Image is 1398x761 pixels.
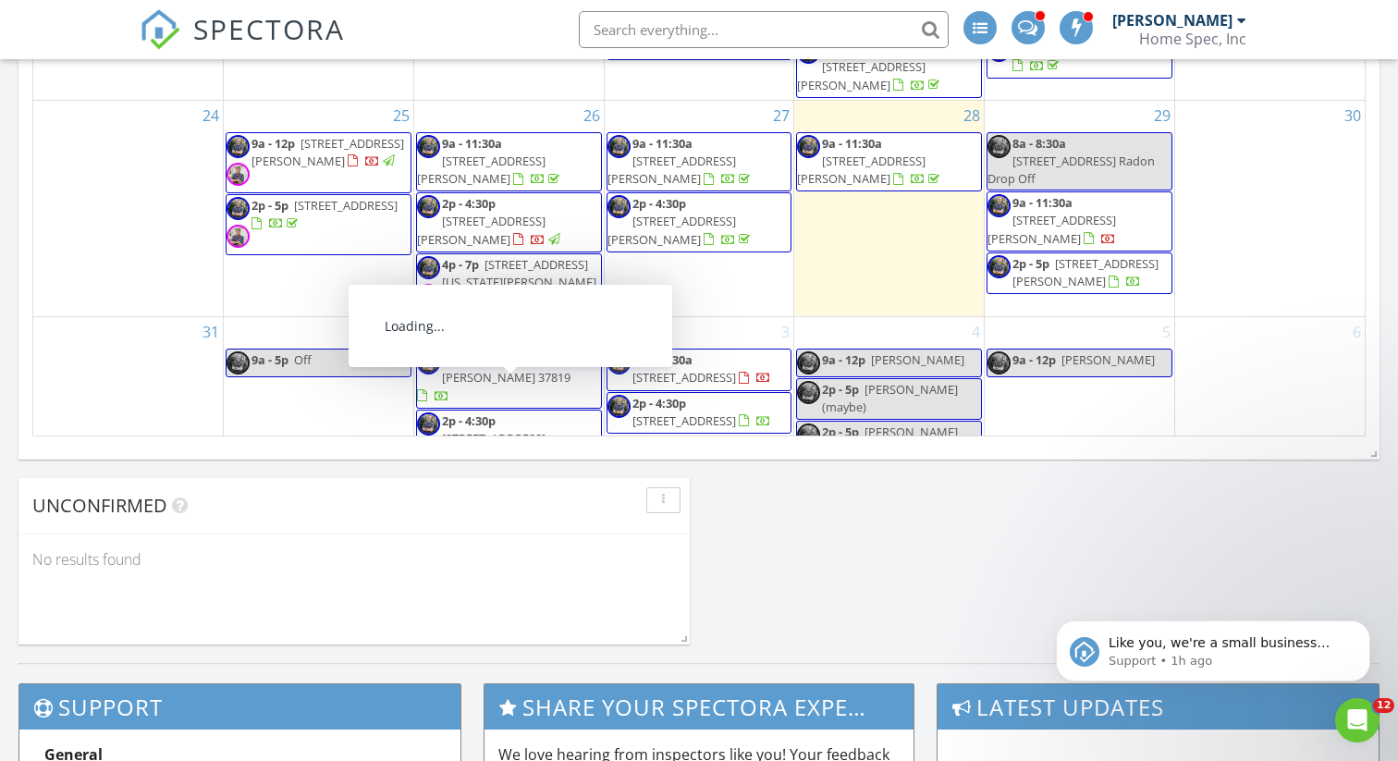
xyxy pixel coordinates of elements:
a: 2p - 4:30p [STREET_ADDRESS][PERSON_NAME] [607,192,792,252]
img: img_9940.jpg [227,225,250,248]
a: 9a - 11:30a [STREET_ADDRESS][PERSON_NAME] [797,135,943,187]
span: [STREET_ADDRESS][PERSON_NAME] [797,58,926,92]
a: 9a - 11:30a [STREET_ADDRESS] [632,351,771,386]
a: 4p - 6:30p [STREET_ADDRESS][PERSON_NAME] [797,41,943,92]
a: 9a - 12p [STREET_ADDRESS][PERSON_NAME] [226,132,411,193]
a: 9a - 11:30a [STREET_ADDRESS][PERSON_NAME] [416,132,602,192]
span: 9a - 12p [1012,351,1056,368]
a: 2p - 5p [STREET_ADDRESS] [251,197,398,231]
span: 2p - 5p [822,423,859,440]
span: 4337 TN-297, [PERSON_NAME] 37819 [442,351,570,386]
td: Go to August 25, 2025 [224,100,414,316]
img: img_0037.jpg [417,412,440,436]
span: [STREET_ADDRESS][PERSON_NAME] [417,153,546,187]
a: 9a - 12p 4337 TN-297, [PERSON_NAME] 37819 [416,349,602,409]
span: [PERSON_NAME] [865,423,958,440]
td: Go to August 26, 2025 [413,100,604,316]
a: 4p - 6:30p [STREET_ADDRESS][PERSON_NAME] [796,38,982,98]
a: Go to August 26, 2025 [580,101,604,130]
h3: Latest Updates [938,684,1379,730]
img: img_0037.jpg [797,381,820,404]
iframe: Intercom live chat [1335,698,1380,743]
img: img_0037.jpg [987,351,1011,374]
span: [STREET_ADDRESS][PERSON_NAME][PERSON_NAME] [417,430,546,482]
img: img_0037.jpg [607,135,631,158]
span: [STREET_ADDRESS] [632,369,736,386]
h3: Support [19,684,460,730]
span: [STREET_ADDRESS][US_STATE][PERSON_NAME] [442,256,596,290]
a: 2p - 4:30p [STREET_ADDRESS][PERSON_NAME][PERSON_NAME] [416,410,602,487]
a: Go to September 2, 2025 [588,317,604,347]
img: img_0037.jpg [797,423,820,447]
a: 2p - 5p [STREET_ADDRESS][PERSON_NAME] [987,252,1172,294]
img: The Best Home Inspection Software - Spectora [140,9,180,50]
span: 2p - 4:30p [442,412,496,429]
span: 12 [1373,698,1394,713]
iframe: Intercom notifications message [1028,582,1398,711]
a: 2p - 4:30p [STREET_ADDRESS] [607,392,792,434]
img: img_0037.jpg [417,195,440,218]
a: 2p - 5p [STREET_ADDRESS][PERSON_NAME] [1012,255,1159,289]
span: 2p - 5p [1012,255,1049,272]
td: Go to August 31, 2025 [33,317,224,489]
img: img_0037.jpg [797,351,820,374]
img: img_0037.jpg [227,135,250,158]
span: 4p - 7p [442,256,479,273]
span: [STREET_ADDRESS] Radon Drop Off [987,153,1155,187]
a: Go to September 4, 2025 [968,317,984,347]
span: 9a - 12p [822,351,865,368]
a: 4p - 7p [STREET_ADDRESS][US_STATE][PERSON_NAME] [442,256,596,308]
img: img_9940.jpg [417,284,440,307]
span: [STREET_ADDRESS][PERSON_NAME] [251,135,404,169]
td: Go to August 27, 2025 [604,100,794,316]
span: [STREET_ADDRESS][PERSON_NAME] [1012,255,1159,289]
a: 2p - 4:30p [STREET_ADDRESS][PERSON_NAME] [416,192,602,252]
span: [STREET_ADDRESS] [632,412,736,429]
img: img_0037.jpg [417,256,440,279]
img: img_0037.jpg [607,195,631,218]
span: Unconfirmed [32,493,167,518]
a: Go to August 24, 2025 [199,101,223,130]
a: 2p - 4:30p [STREET_ADDRESS] [632,395,771,429]
span: [STREET_ADDRESS] [294,197,398,214]
span: 9a - 11:30a [442,135,502,152]
span: 9a - 5p [251,351,288,368]
span: [PERSON_NAME] (maybe) [822,381,958,415]
a: Go to August 28, 2025 [960,101,984,130]
img: img_0037.jpg [797,135,820,158]
td: Go to September 6, 2025 [1174,317,1365,489]
span: 2p - 5p [251,197,288,214]
a: Go to August 29, 2025 [1150,101,1174,130]
a: 9a - 12p [STREET_ADDRESS][PERSON_NAME] [251,135,404,169]
a: 4p - 7p [STREET_ADDRESS][US_STATE][PERSON_NAME] [416,253,602,314]
a: SPECTORA [140,25,345,64]
a: 2p - 4:30p [STREET_ADDRESS][PERSON_NAME] [607,195,754,247]
input: Search everything... [579,11,949,48]
div: [PERSON_NAME] [1112,11,1232,30]
span: 9a - 11:30a [632,351,693,368]
a: 2p - 4:30p [STREET_ADDRESS][PERSON_NAME] [417,195,563,247]
span: 2p - 4:30p [632,395,686,411]
h3: Share Your Spectora Experience [484,684,914,730]
img: img_0037.jpg [227,351,250,374]
span: [STREET_ADDRESS][PERSON_NAME] [797,153,926,187]
a: 9a - 11:30a [STREET_ADDRESS] [607,349,792,390]
a: Go to August 30, 2025 [1341,101,1365,130]
img: img_0037.jpg [987,255,1011,278]
span: [STREET_ADDRESS][PERSON_NAME] [987,212,1116,246]
td: Go to August 28, 2025 [794,100,985,316]
a: 2p - 5p [STREET_ADDRESS] [226,194,411,255]
a: Go to August 31, 2025 [199,317,223,347]
img: img_0037.jpg [417,135,440,158]
img: img_0037.jpg [987,135,1011,158]
a: Go to September 5, 2025 [1159,317,1174,347]
span: 2p - 5p [822,381,859,398]
a: Go to September 3, 2025 [778,317,793,347]
span: 8a - 8:30a [1012,135,1066,152]
span: [STREET_ADDRESS][PERSON_NAME] [417,213,546,247]
div: Home Spec, Inc [1139,30,1246,48]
